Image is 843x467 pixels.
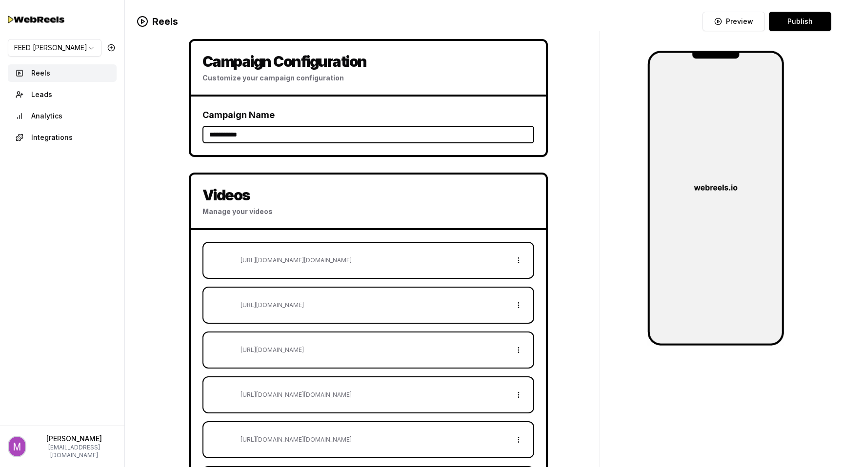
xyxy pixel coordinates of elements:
[202,186,534,204] div: Videos
[241,256,506,264] p: [URL][DOMAIN_NAME][DOMAIN_NAME]
[9,437,25,456] img: Profile picture
[8,64,117,82] button: Reels
[241,346,506,354] p: [URL][DOMAIN_NAME]
[769,12,831,31] button: Publish
[8,107,117,125] button: Analytics
[241,391,506,399] p: [URL][DOMAIN_NAME][DOMAIN_NAME]
[8,129,117,146] button: Integrations
[241,436,506,444] p: [URL][DOMAIN_NAME][DOMAIN_NAME]
[202,53,534,70] div: Campaign Configuration
[647,51,784,346] img: Project Logo
[202,73,534,83] div: Customize your campaign configuration
[702,12,765,31] button: Preview
[202,207,534,216] div: Manage your videos
[241,301,506,309] p: [URL][DOMAIN_NAME]
[137,15,178,28] h2: Reels
[8,86,117,103] button: Leads
[202,110,275,120] label: Campaign Name
[32,444,117,459] p: [EMAIL_ADDRESS][DOMAIN_NAME]
[8,13,66,26] img: Testimo
[32,434,117,444] p: [PERSON_NAME]
[8,434,117,459] button: Profile picture[PERSON_NAME][EMAIL_ADDRESS][DOMAIN_NAME]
